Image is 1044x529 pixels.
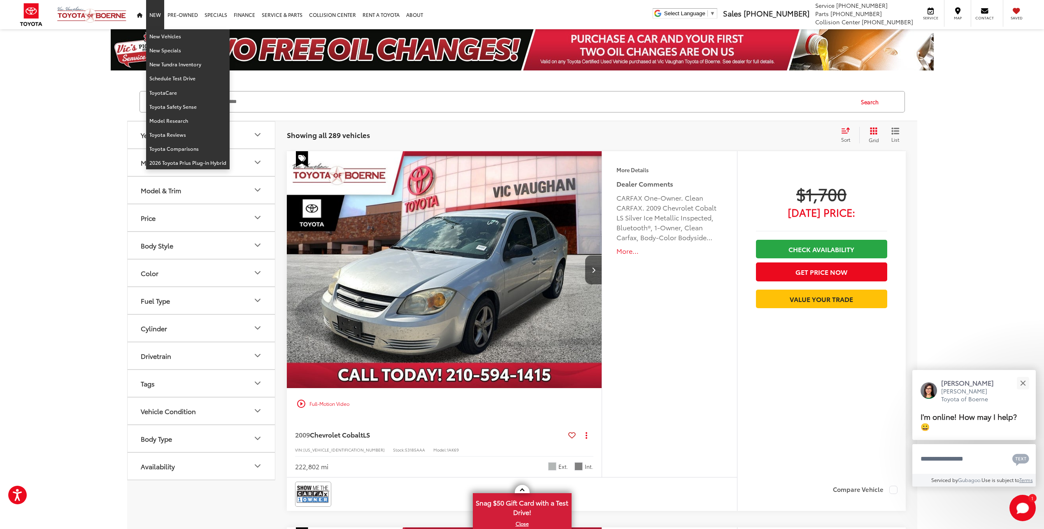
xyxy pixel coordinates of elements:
div: Tags [253,378,263,388]
div: Model & Trim [253,185,263,195]
span: dropdown dots [586,432,587,438]
img: Two Free Oil Change Vic Vaughan Toyota of Boerne Boerne TX [111,29,934,70]
div: Cylinder [141,324,167,332]
a: 2009Chevrolet CobaltLS [295,430,565,439]
span: [PHONE_NUMBER] [830,9,882,18]
button: Actions [579,428,593,442]
div: Drivetrain [141,352,171,360]
div: Price [253,213,263,222]
div: Body Type [141,435,172,442]
button: MakeMake [128,149,276,176]
span: Sales [723,8,742,19]
span: I'm online! How may I help? 😀 [921,411,1017,432]
div: Drivetrain [253,351,263,360]
p: [PERSON_NAME] Toyota of Boerne [941,387,1002,403]
img: CarFax One Owner [297,483,330,505]
div: Make [253,157,263,167]
span: Select Language [664,10,705,16]
div: Vehicle Condition [253,406,263,416]
div: Body Style [141,241,173,249]
span: LS [363,430,370,439]
div: Color [141,269,158,277]
span: Parts [815,9,829,18]
button: Select sort value [837,127,859,143]
div: Year [141,131,154,139]
a: New Tundra Inventory [146,57,230,71]
span: VIN: [295,447,303,453]
button: TagsTags [128,370,276,397]
span: 53185AAA [405,447,425,453]
svg: Start Chat [1009,495,1036,521]
button: PricePrice [128,204,276,231]
a: New Specials [146,43,230,57]
a: Model Research [146,114,230,128]
span: Map [949,15,967,21]
span: [PHONE_NUMBER] [862,18,913,26]
a: Schedule Test Drive [146,71,230,85]
span: List [891,136,900,143]
button: DrivetrainDrivetrain [128,342,276,369]
span: 2009 [295,430,310,439]
button: AvailabilityAvailability [128,453,276,480]
span: Snag $50 Gift Card with a Test Drive! [474,494,571,519]
span: Model: [433,447,447,453]
div: Model & Trim [141,186,181,194]
div: Close[PERSON_NAME][PERSON_NAME] Toyota of BoerneI'm online! How may I help? 😀Type your messageCha... [912,370,1036,487]
p: [PERSON_NAME] [941,378,1002,387]
textarea: Type your message [912,444,1036,474]
div: Vehicle Condition [141,407,196,415]
div: 2009 Chevrolet Cobalt LS 0 [286,151,603,388]
span: [DATE] Price: [756,208,887,216]
a: Gubagoo. [958,476,981,483]
span: Contact [975,15,994,21]
div: Body Type [253,433,263,443]
button: Next image [585,255,602,284]
span: Use is subject to [981,476,1019,483]
div: Price [141,214,156,222]
span: Service [921,15,940,21]
a: 2026 Toyota Prius Plug-in Hybrid [146,156,230,169]
button: Grid View [859,127,885,143]
div: Color [253,268,263,278]
label: Compare Vehicle [833,486,898,494]
button: Toggle Chat Window [1009,495,1036,521]
a: New Vehicles [146,29,230,43]
div: Cylinder [253,323,263,333]
div: 222,802 mi [295,462,328,471]
div: Make [141,159,157,166]
a: Toyota Reviews [146,128,230,142]
span: Chevrolet Cobalt [310,430,363,439]
span: Silver Ice Metallic [548,462,556,470]
span: Serviced by [931,476,958,483]
button: More... [616,246,722,256]
img: Vic Vaughan Toyota of Boerne [57,6,127,23]
button: Search [853,91,891,112]
a: Value Your Trade [756,290,887,308]
a: Terms [1019,476,1033,483]
div: Year [253,130,263,140]
button: CylinderCylinder [128,315,276,342]
span: 1 [1031,496,1033,500]
span: Ext. [558,463,568,470]
button: Get Price Now [756,262,887,281]
span: $1,700 [756,183,887,204]
a: Toyota Safety Sense [146,100,230,114]
div: Availability [253,461,263,471]
span: Special [296,151,308,167]
span: Int. [585,463,593,470]
button: Vehicle ConditionVehicle Condition [128,398,276,424]
div: Body Style [253,240,263,250]
form: Search by Make, Model, or Keyword [168,92,853,112]
span: Stock: [393,447,405,453]
button: YearYear [128,122,276,148]
span: Gray [574,462,583,470]
h5: Dealer Comments [616,179,722,189]
div: Availability [141,462,175,470]
div: Tags [141,379,155,387]
button: Body TypeBody Type [128,425,276,452]
span: Service [815,1,835,9]
span: [US_VEHICLE_IDENTIFICATION_NUMBER] [303,447,385,453]
div: Fuel Type [253,295,263,305]
span: [PHONE_NUMBER] [836,1,888,9]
